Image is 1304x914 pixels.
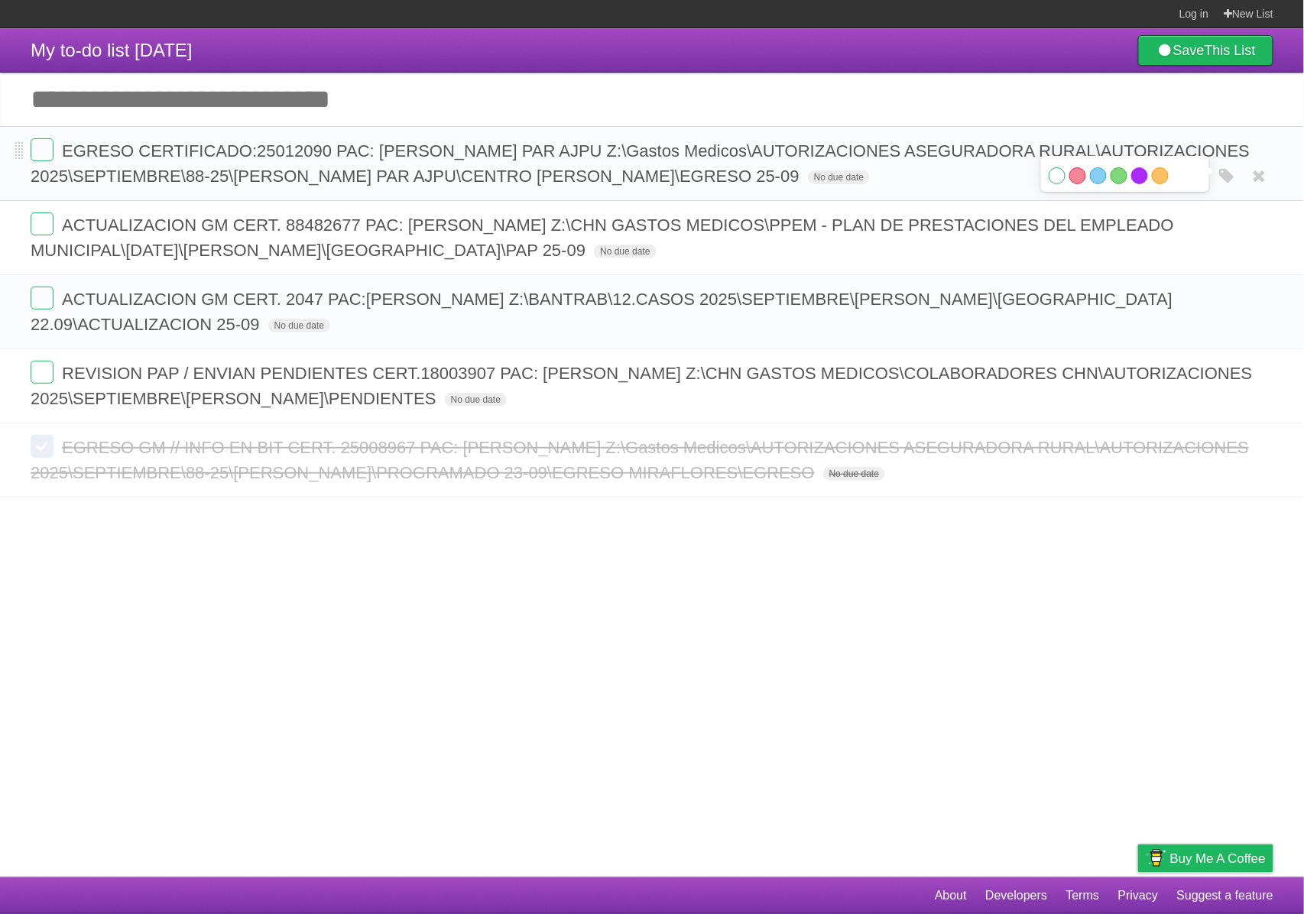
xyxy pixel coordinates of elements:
[31,40,193,60] span: My to-do list [DATE]
[1069,167,1086,184] label: Red
[1111,167,1127,184] label: Green
[1170,845,1266,872] span: Buy me a coffee
[31,287,54,310] label: Done
[1090,167,1107,184] label: Blue
[1146,845,1166,871] img: Buy me a coffee
[823,467,885,481] span: No due date
[808,170,870,184] span: No due date
[445,393,507,407] span: No due date
[985,881,1047,910] a: Developers
[31,141,1250,186] span: EGRESO CERTIFICADO:25012090 PAC: [PERSON_NAME] PAR AJPU Z:\Gastos Medicos\AUTORIZACIONES ASEGURAD...
[1152,167,1169,184] label: Orange
[1066,881,1100,910] a: Terms
[935,881,967,910] a: About
[31,290,1173,334] span: ACTUALIZACION GM CERT. 2047 PAC:[PERSON_NAME] Z:\BANTRAB\12.CASOS 2025\SEPTIEMBRE\[PERSON_NAME]\[...
[1131,167,1148,184] label: Purple
[31,138,54,161] label: Done
[594,245,656,258] span: No due date
[1205,43,1256,58] b: This List
[31,216,1174,260] span: ACTUALIZACION GM CERT. 88482677 PAC: [PERSON_NAME] Z:\CHN GASTOS MEDICOS\PPEM - PLAN DE PRESTACIO...
[1049,167,1066,184] label: White
[1138,844,1273,873] a: Buy me a coffee
[31,438,1249,482] span: EGRESO GM // INFO EN BIT CERT. 25008967 PAC: [PERSON_NAME] Z:\Gastos Medicos\AUTORIZACIONES ASEGU...
[31,435,54,458] label: Done
[31,361,54,384] label: Done
[1177,881,1273,910] a: Suggest a feature
[31,212,54,235] label: Done
[1138,35,1273,66] a: SaveThis List
[268,319,330,332] span: No due date
[1118,881,1158,910] a: Privacy
[31,364,1253,408] span: REVISION PAP / ENVIAN PENDIENTES CERT.18003907 PAC: [PERSON_NAME] Z:\CHN GASTOS MEDICOS\COLABORAD...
